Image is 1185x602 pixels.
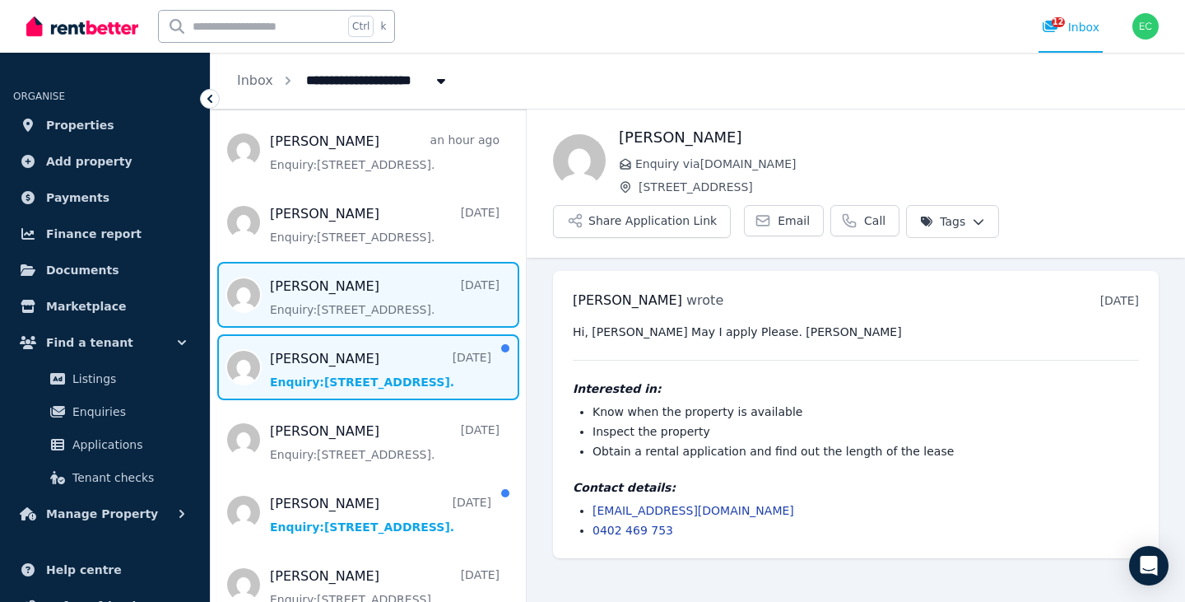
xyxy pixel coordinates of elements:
[46,115,114,135] span: Properties
[553,205,731,238] button: Share Application Link
[744,205,824,236] a: Email
[13,91,65,102] span: ORGANISE
[1052,17,1065,27] span: 12
[72,402,184,422] span: Enquiries
[13,109,197,142] a: Properties
[270,422,500,463] a: [PERSON_NAME][DATE]Enquiry:[STREET_ADDRESS].
[592,404,1139,420] li: Know when the property is available
[592,443,1139,460] li: Obtain a rental application and find out the length of the lease
[46,152,132,171] span: Add property
[573,324,1139,340] pre: Hi, [PERSON_NAME] May I apply Please. [PERSON_NAME]
[635,156,1159,172] span: Enquiry via [DOMAIN_NAME]
[13,553,197,586] a: Help centre
[13,145,197,178] a: Add property
[270,494,491,535] a: [PERSON_NAME][DATE]Enquiry:[STREET_ADDRESS].
[864,212,885,229] span: Call
[20,461,190,494] a: Tenant checks
[46,224,142,244] span: Finance report
[13,326,197,359] button: Find a tenant
[46,188,109,208] span: Payments
[592,423,1139,440] li: Inspect the property
[573,380,1139,397] h4: Interested in:
[211,53,476,109] nav: Breadcrumb
[619,126,1159,149] h1: [PERSON_NAME]
[20,362,190,395] a: Listings
[1132,13,1159,40] img: ERIC CHEN
[26,14,138,39] img: RentBetter
[592,504,794,517] a: [EMAIL_ADDRESS][DOMAIN_NAME]
[1129,546,1169,586] div: Open Intercom Messenger
[20,428,190,461] a: Applications
[1100,294,1139,307] time: [DATE]
[830,205,899,236] a: Call
[270,132,500,173] a: [PERSON_NAME]an hour agoEnquiry:[STREET_ADDRESS].
[1042,19,1099,35] div: Inbox
[46,296,126,316] span: Marketplace
[13,254,197,287] a: Documents
[778,212,810,229] span: Email
[13,217,197,250] a: Finance report
[270,277,500,318] a: [PERSON_NAME][DATE]Enquiry:[STREET_ADDRESS].
[46,504,158,524] span: Manage Property
[72,468,184,488] span: Tenant checks
[686,292,723,308] span: wrote
[13,181,197,214] a: Payments
[639,179,1159,195] span: [STREET_ADDRESS]
[348,16,374,37] span: Ctrl
[553,134,606,187] img: Michael roberts
[72,435,184,455] span: Applications
[237,72,273,88] a: Inbox
[72,369,184,389] span: Listings
[13,497,197,530] button: Manage Property
[46,260,119,280] span: Documents
[920,213,965,230] span: Tags
[270,349,491,390] a: [PERSON_NAME][DATE]Enquiry:[STREET_ADDRESS].
[906,205,999,238] button: Tags
[573,479,1139,496] h4: Contact details:
[573,292,682,308] span: [PERSON_NAME]
[592,524,673,537] a: 0402 469 753
[380,20,386,33] span: k
[46,333,133,352] span: Find a tenant
[270,204,500,245] a: [PERSON_NAME][DATE]Enquiry:[STREET_ADDRESS].
[13,290,197,323] a: Marketplace
[46,560,122,580] span: Help centre
[20,395,190,428] a: Enquiries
